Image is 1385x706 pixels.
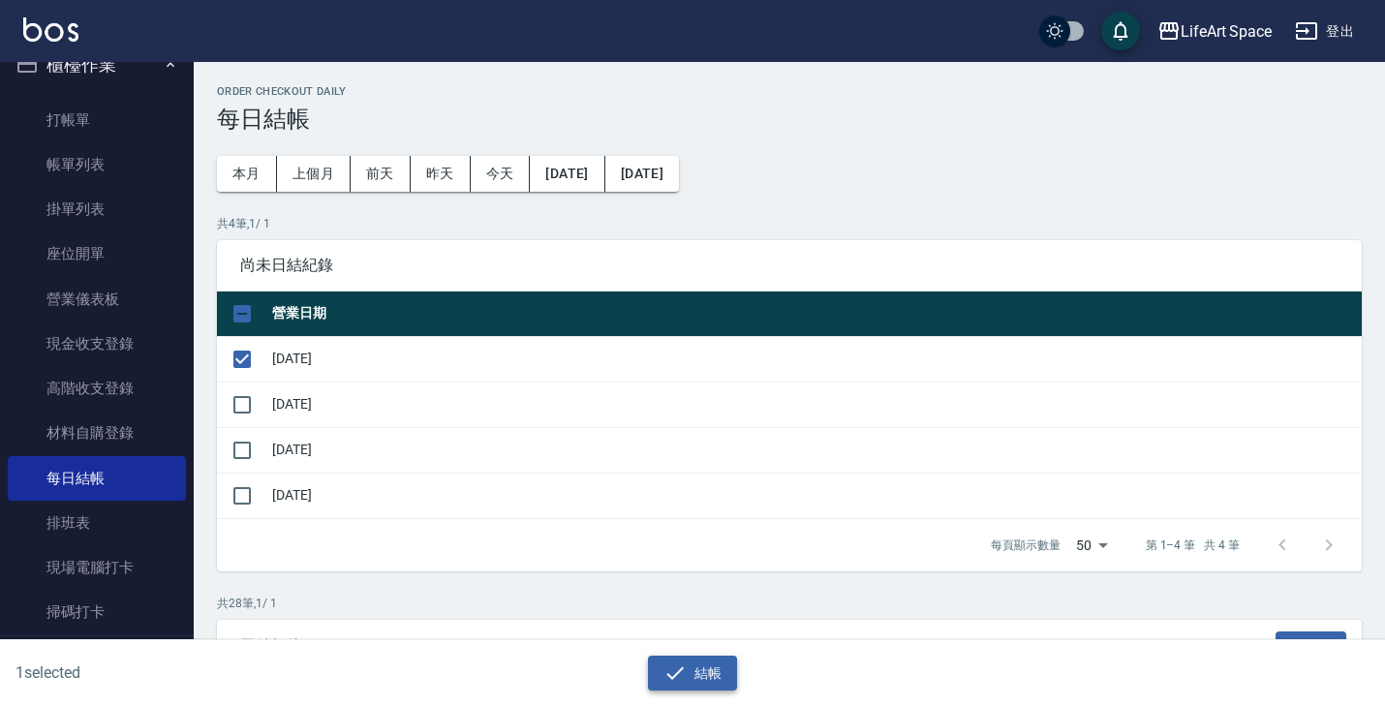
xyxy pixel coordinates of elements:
[217,106,1362,133] h3: 每日結帳
[8,231,186,276] a: 座位開單
[217,215,1362,232] p: 共 4 筆, 1 / 1
[1150,12,1279,51] button: LifeArt Space
[1287,14,1362,49] button: 登出
[8,590,186,634] a: 掃碼打卡
[267,336,1362,382] td: [DATE]
[8,277,186,322] a: 營業儀表板
[23,17,78,42] img: Logo
[8,98,186,142] a: 打帳單
[1101,12,1140,50] button: save
[411,156,471,192] button: 昨天
[1146,537,1240,554] p: 第 1–4 筆 共 4 筆
[267,427,1362,473] td: [DATE]
[471,156,531,192] button: 今天
[15,660,343,685] h6: 1 selected
[8,456,186,501] a: 每日結帳
[277,156,351,192] button: 上個月
[1276,635,1347,654] a: 報表匯出
[1276,631,1347,661] button: 報表匯出
[1181,19,1272,44] div: LifeArt Space
[217,595,1362,612] p: 共 28 筆, 1 / 1
[8,411,186,455] a: 材料自購登錄
[991,537,1061,554] p: 每頁顯示數量
[240,256,1339,275] span: 尚未日結紀錄
[8,501,186,545] a: 排班表
[267,473,1362,518] td: [DATE]
[1068,519,1115,571] div: 50
[8,142,186,187] a: 帳單列表
[648,656,738,691] button: 結帳
[217,156,277,192] button: 本月
[267,382,1362,427] td: [DATE]
[240,636,1276,656] span: 日結紀錄
[605,156,679,192] button: [DATE]
[8,40,186,90] button: 櫃檯作業
[267,292,1362,337] th: 營業日期
[8,322,186,366] a: 現金收支登錄
[530,156,604,192] button: [DATE]
[8,366,186,411] a: 高階收支登錄
[8,545,186,590] a: 現場電腦打卡
[351,156,411,192] button: 前天
[8,187,186,231] a: 掛單列表
[217,85,1362,98] h2: Order checkout daily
